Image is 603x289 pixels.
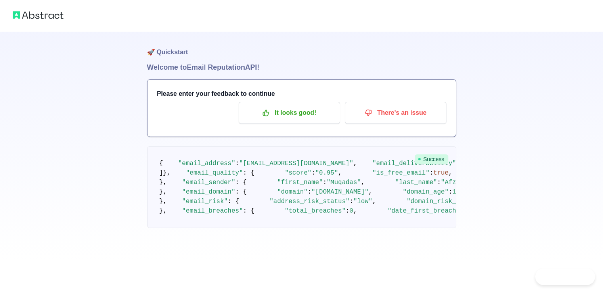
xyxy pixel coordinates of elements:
[372,160,456,167] span: "email_deliverability"
[372,198,376,205] span: ,
[228,198,239,205] span: : {
[372,169,429,177] span: "is_free_email"
[441,179,467,186] span: "Afzal"
[147,62,456,73] h1: Welcome to Email Reputation API!
[147,32,456,62] h1: 🚀 Quickstart
[353,207,357,215] span: ,
[235,160,239,167] span: :
[270,198,350,205] span: "address_risk_status"
[388,207,468,215] span: "date_first_breached"
[429,169,433,177] span: :
[407,198,483,205] span: "domain_risk_status"
[285,207,346,215] span: "total_breaches"
[243,207,255,215] span: : {
[277,179,323,186] span: "first_name"
[437,179,441,186] span: :
[235,179,247,186] span: : {
[433,169,448,177] span: true
[353,160,357,167] span: ,
[245,106,334,120] p: It looks good!
[327,179,361,186] span: "Muqadas"
[315,169,338,177] span: "0.95"
[182,179,235,186] span: "email_sender"
[182,188,235,196] span: "email_domain"
[312,169,316,177] span: :
[13,10,63,21] img: Abstract logo
[395,179,437,186] span: "last_name"
[361,179,365,186] span: ,
[182,198,228,205] span: "email_risk"
[277,188,308,196] span: "domain"
[239,160,353,167] span: "[EMAIL_ADDRESS][DOMAIN_NAME]"
[535,268,595,285] iframe: Toggle Customer Support
[346,207,350,215] span: :
[186,169,243,177] span: "email_quality"
[350,207,354,215] span: 0
[235,188,247,196] span: : {
[323,179,327,186] span: :
[285,169,311,177] span: "score"
[182,207,243,215] span: "email_breaches"
[415,154,448,164] span: Success
[178,160,235,167] span: "email_address"
[239,102,340,124] button: It looks good!
[369,188,373,196] span: ,
[312,188,369,196] span: "[DOMAIN_NAME]"
[159,160,163,167] span: {
[157,89,446,99] h3: Please enter your feedback to continue
[403,188,448,196] span: "domain_age"
[243,169,255,177] span: : {
[338,169,342,177] span: ,
[308,188,312,196] span: :
[448,169,452,177] span: ,
[350,198,354,205] span: :
[452,188,471,196] span: 11010
[351,106,440,120] p: There's an issue
[353,198,372,205] span: "low"
[448,188,452,196] span: :
[345,102,446,124] button: There's an issue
